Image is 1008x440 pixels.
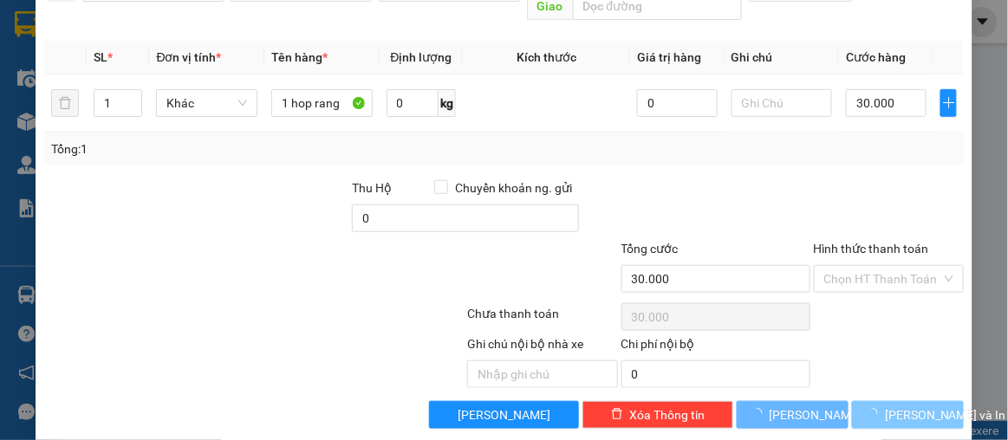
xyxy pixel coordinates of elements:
div: Chi phí nội bộ [621,334,810,360]
span: SL [94,50,107,64]
span: Đơn vị tính [156,50,221,64]
input: 0 [637,89,718,117]
label: Hình thức thanh toán [814,242,929,256]
span: Giá trị hàng [637,50,701,64]
input: VD: Bàn, Ghế [271,89,373,117]
span: Tổng cước [621,242,679,256]
span: [PERSON_NAME] [770,405,862,424]
span: Khác [166,90,247,116]
span: loading [751,408,770,420]
input: Ghi Chú [732,89,833,117]
button: [PERSON_NAME] [429,401,580,429]
button: [PERSON_NAME] và In [852,401,964,429]
span: Tên hàng [271,50,328,64]
span: Xóa Thông tin [630,405,706,424]
div: Chưa thanh toán [465,304,620,334]
span: Kích thước [517,50,576,64]
button: delete [51,89,79,117]
input: Nhập ghi chú [467,360,618,388]
span: Cước hàng [846,50,906,64]
span: kg [439,89,456,117]
span: Định lượng [390,50,452,64]
span: Chuyển khoản ng. gửi [448,178,579,197]
button: [PERSON_NAME] [737,401,849,429]
button: deleteXóa Thông tin [582,401,733,429]
span: [PERSON_NAME] và In [885,405,1006,424]
th: Ghi chú [725,41,840,74]
div: Tổng: 1 [51,139,391,159]
button: plus [940,89,958,117]
span: loading [866,408,885,420]
span: [PERSON_NAME] [458,405,550,424]
span: Thu Hộ [352,181,392,195]
span: plus [941,96,957,110]
div: Ghi chú nội bộ nhà xe [467,334,618,360]
span: delete [611,408,623,422]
